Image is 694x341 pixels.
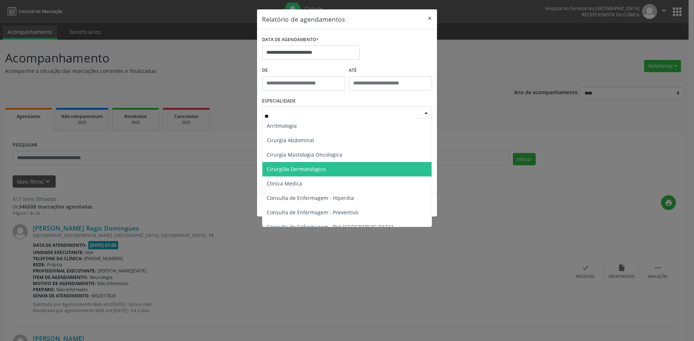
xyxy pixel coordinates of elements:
[349,65,432,76] label: ATÉ
[262,96,296,107] label: ESPECIALIDADE
[423,9,437,27] button: Close
[267,166,326,172] span: Cirurgião Dermatológico
[267,209,358,216] span: Consulta de Enfermagem - Preventivo
[262,14,345,24] h5: Relatório de agendamentos
[267,137,314,144] span: Cirurgia Abdominal
[267,223,393,230] span: Consulta de Enfermagem - Pré-[GEOGRAPHIC_DATA]
[267,122,297,129] span: Arritmologia
[267,151,342,158] span: Cirurgia Mastologia Oncologica
[262,34,319,45] label: DATA DE AGENDAMENTO
[262,65,345,76] label: De
[267,180,302,187] span: Clinica Medica
[267,194,354,201] span: Consulta de Enfermagem - Hiperdia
